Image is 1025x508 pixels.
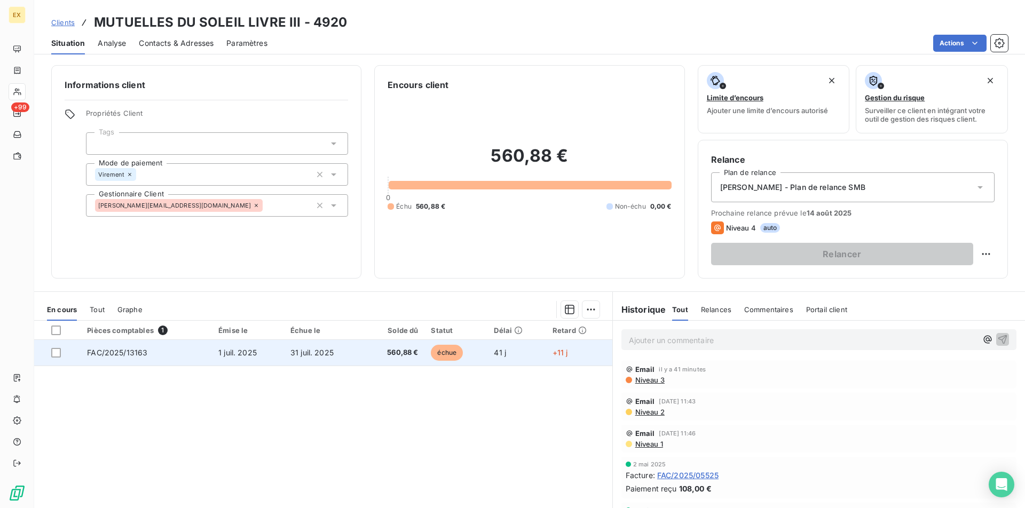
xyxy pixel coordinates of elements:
span: +11 j [553,348,568,357]
span: 560,88 € [369,347,419,358]
div: Solde dû [369,326,419,335]
span: Analyse [98,38,126,49]
span: 0,00 € [650,202,672,211]
div: Émise le [218,326,278,335]
span: Graphe [117,305,143,314]
a: Clients [51,17,75,28]
span: [PERSON_NAME] - Plan de relance SMB [720,182,865,193]
div: Délai [494,326,539,335]
span: 1 juil. 2025 [218,348,257,357]
span: Niveau 2 [634,408,665,416]
span: FAC/2025/13163 [87,348,147,357]
span: Email [635,429,655,438]
span: 14 août 2025 [807,209,852,217]
span: 41 j [494,348,506,357]
input: Ajouter une valeur [136,170,145,179]
img: Logo LeanPay [9,485,26,502]
span: 560,88 € [416,202,445,211]
h2: 560,88 € [388,145,671,177]
span: Gestion du risque [865,93,925,102]
span: Niveau 3 [634,376,665,384]
span: Email [635,365,655,374]
span: Paramètres [226,38,267,49]
span: 0 [386,193,390,202]
span: Facture : [626,470,655,481]
span: Niveau 4 [726,224,756,232]
button: Relancer [711,243,973,265]
span: Tout [672,305,688,314]
span: Ajouter une limite d’encours autorisé [707,106,828,115]
input: Ajouter une valeur [263,201,271,210]
div: Échue le [290,326,357,335]
span: Situation [51,38,85,49]
h3: MUTUELLES DU SOLEIL LIVRE III - 4920 [94,13,347,32]
span: Niveau 1 [634,440,663,448]
span: Surveiller ce client en intégrant votre outil de gestion des risques client. [865,106,999,123]
h6: Informations client [65,78,348,91]
span: Commentaires [744,305,793,314]
div: EX [9,6,26,23]
span: Clients [51,18,75,27]
span: Limite d’encours [707,93,763,102]
span: Virement [98,171,124,178]
span: Email [635,397,655,406]
span: 108,00 € [679,483,712,494]
span: il y a 41 minutes [659,366,706,372]
span: Contacts & Adresses [139,38,214,49]
span: Non-échu [615,202,646,211]
button: Gestion du risqueSurveiller ce client en intégrant votre outil de gestion des risques client. [856,65,1008,133]
span: 1 [158,326,168,335]
div: Pièces comptables [87,326,206,335]
span: [DATE] 11:46 [659,430,696,436]
span: [PERSON_NAME][EMAIL_ADDRESS][DOMAIN_NAME] [98,202,251,209]
button: Actions [933,35,987,52]
span: Relances [701,305,731,314]
a: +99 [9,105,25,122]
span: +99 [11,102,29,112]
div: Open Intercom Messenger [989,472,1014,497]
span: FAC/2025/05525 [657,470,719,481]
input: Ajouter une valeur [95,139,104,148]
div: Statut [431,326,481,335]
span: échue [431,345,463,361]
span: 2 mai 2025 [633,461,666,467]
span: Portail client [806,305,847,314]
div: Retard [553,326,606,335]
span: 31 juil. 2025 [290,348,334,357]
span: auto [760,223,780,233]
h6: Historique [613,303,666,316]
span: Propriétés Client [86,109,348,124]
h6: Encours client [388,78,448,91]
span: En cours [47,305,77,314]
span: Échu [396,202,412,211]
button: Limite d’encoursAjouter une limite d’encours autorisé [698,65,850,133]
span: [DATE] 11:43 [659,398,696,404]
span: Prochaine relance prévue le [711,209,995,217]
h6: Relance [711,153,995,166]
span: Tout [90,305,105,314]
span: Paiement reçu [626,483,677,494]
